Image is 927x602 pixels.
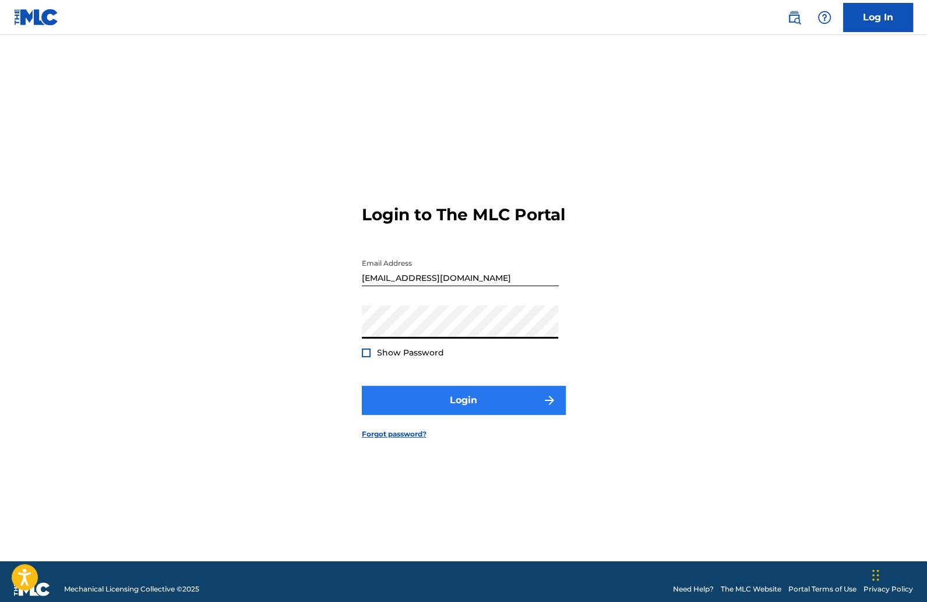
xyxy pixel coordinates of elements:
[863,584,913,594] a: Privacy Policy
[787,10,801,24] img: search
[843,3,913,32] a: Log In
[813,6,836,29] div: Help
[783,6,806,29] a: Public Search
[362,386,566,415] button: Login
[362,429,427,439] a: Forgot password?
[64,584,199,594] span: Mechanical Licensing Collective © 2025
[788,584,856,594] a: Portal Terms of Use
[14,9,59,26] img: MLC Logo
[872,558,879,593] div: Drag
[377,347,444,358] span: Show Password
[673,584,714,594] a: Need Help?
[14,582,50,596] img: logo
[817,10,831,24] img: help
[721,584,781,594] a: The MLC Website
[362,205,565,225] h3: Login to The MLC Portal
[869,546,927,602] iframe: Chat Widget
[542,393,556,407] img: f7272a7cc735f4ea7f67.svg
